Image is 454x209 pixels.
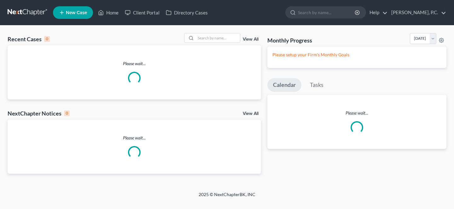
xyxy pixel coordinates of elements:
p: Please setup your Firm's Monthly Goals [272,52,441,58]
a: View All [243,37,259,42]
div: NextChapter Notices [8,110,70,117]
p: Please wait... [267,110,446,116]
a: Home [95,7,122,18]
div: Recent Cases [8,35,50,43]
a: Calendar [267,78,301,92]
div: 0 [44,36,50,42]
a: View All [243,111,259,116]
input: Search by name... [196,33,240,42]
input: Search by name... [298,7,356,18]
a: Directory Cases [163,7,211,18]
span: New Case [66,10,87,15]
a: Tasks [304,78,329,92]
a: [PERSON_NAME], P.C. [388,7,446,18]
p: Please wait... [8,60,261,67]
a: Help [366,7,387,18]
div: 0 [64,110,70,116]
p: Please wait... [8,135,261,141]
a: Client Portal [122,7,163,18]
div: 2025 © NextChapterBK, INC [47,191,407,203]
h3: Monthly Progress [267,37,312,44]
